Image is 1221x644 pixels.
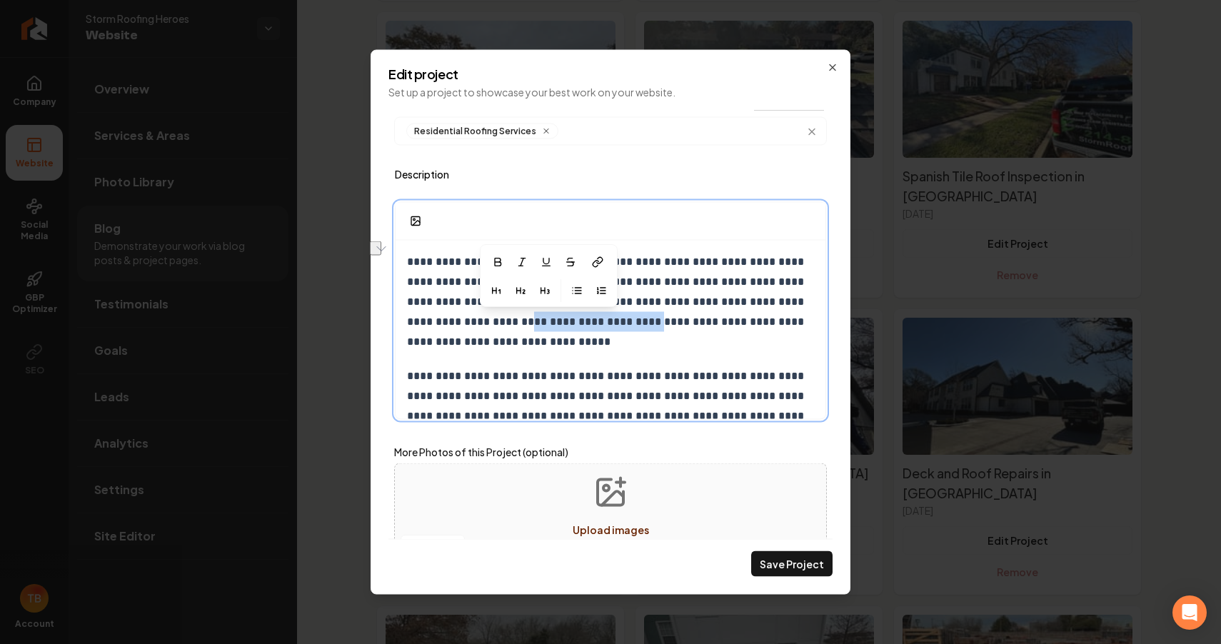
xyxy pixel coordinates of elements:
label: More Photos of this Project (optional) [394,443,827,461]
button: Heading 3 [533,280,556,303]
button: Bullet List [566,280,588,303]
button: Bold [486,251,509,274]
button: Residential Roofing Services [406,124,558,139]
p: Set up a project to showcase your best work on your website. [388,85,833,99]
button: Italic [511,251,533,274]
button: Underline [535,251,558,274]
span: Upload images [573,523,649,536]
button: Link [583,250,612,276]
button: Strikethrough [559,251,582,274]
button: Upload images [560,464,661,564]
button: Heading 1 [485,280,508,303]
button: Open gallery [401,535,465,558]
button: Heading 2 [509,280,532,303]
button: Add Image [401,208,430,234]
label: Description [395,169,826,179]
p: 30 MB max file size [571,538,650,553]
h2: Edit project [388,68,833,81]
button: Save Project [751,551,833,577]
button: Ordered List [590,280,613,303]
